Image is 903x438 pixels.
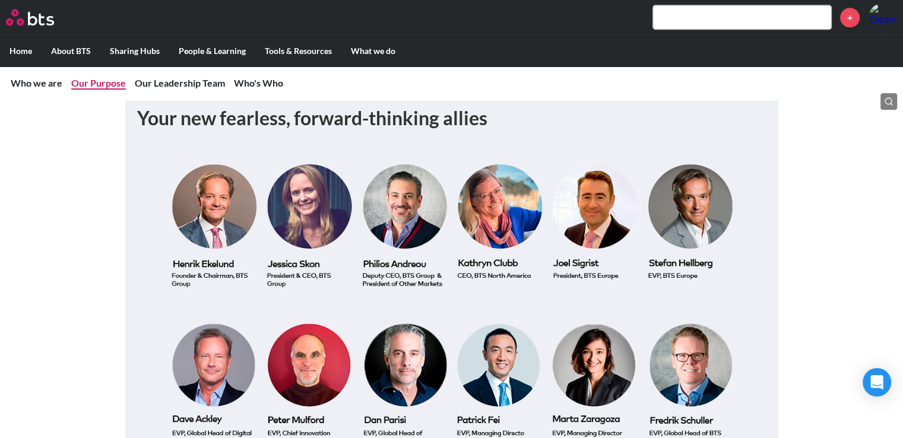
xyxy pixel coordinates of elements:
[169,36,255,66] label: People & Learning
[341,36,405,66] label: What we do
[840,8,860,27] a: +
[869,3,897,31] img: Cezanne Powell
[42,36,100,66] label: About BTS
[863,368,891,396] div: Open Intercom Messenger
[137,105,766,132] h1: Your new fearless, forward-thinking allies
[234,77,283,88] a: Who's Who
[71,77,126,88] a: Our Purpose
[100,36,169,66] label: Sharing Hubs
[869,3,897,31] a: Profile
[6,9,76,26] a: Go home
[135,77,225,88] a: Our Leadership Team
[255,36,341,66] label: Tools & Resources
[11,77,62,88] a: Who we are
[6,9,54,26] img: BTS Logo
